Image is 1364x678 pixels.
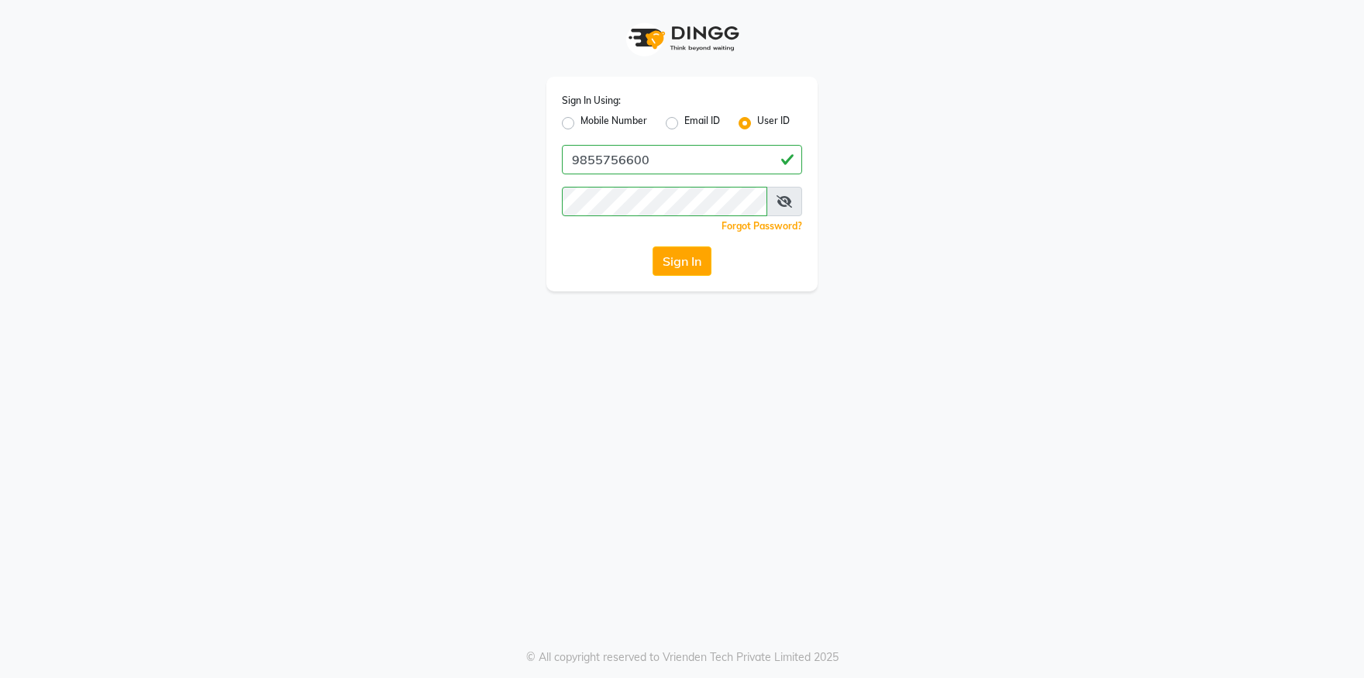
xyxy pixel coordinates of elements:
input: Username [562,145,802,174]
label: Email ID [684,114,720,133]
label: Sign In Using: [562,94,621,108]
input: Username [562,187,767,216]
label: User ID [757,114,790,133]
label: Mobile Number [580,114,647,133]
img: logo1.svg [620,15,744,61]
button: Sign In [653,246,711,276]
a: Forgot Password? [722,220,802,232]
